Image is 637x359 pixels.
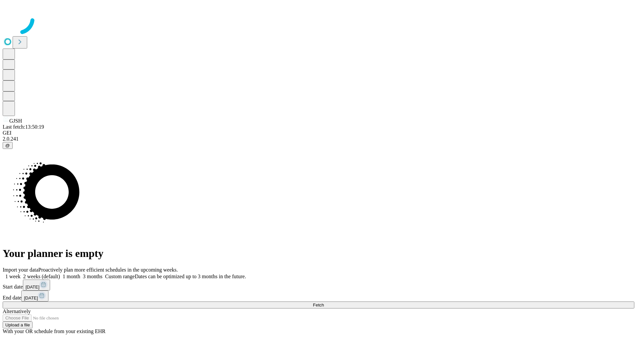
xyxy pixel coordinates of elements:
[9,118,22,124] span: GJSH
[3,301,634,308] button: Fetch
[3,280,634,291] div: Start date
[23,274,60,279] span: 2 weeks (default)
[3,291,634,301] div: End date
[3,267,38,273] span: Import your data
[105,274,135,279] span: Custom range
[5,143,10,148] span: @
[3,136,634,142] div: 2.0.241
[26,285,39,290] span: [DATE]
[313,302,324,307] span: Fetch
[3,142,13,149] button: @
[3,247,634,260] h1: Your planner is empty
[63,274,80,279] span: 1 month
[24,296,38,300] span: [DATE]
[38,267,178,273] span: Proactively plan more efficient schedules in the upcoming weeks.
[23,280,50,291] button: [DATE]
[3,130,634,136] div: GEI
[83,274,103,279] span: 3 months
[3,308,31,314] span: Alternatively
[3,321,33,328] button: Upload a file
[5,274,21,279] span: 1 week
[3,328,106,334] span: With your OR schedule from your existing EHR
[3,124,44,130] span: Last fetch: 13:50:19
[135,274,246,279] span: Dates can be optimized up to 3 months in the future.
[21,291,48,301] button: [DATE]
